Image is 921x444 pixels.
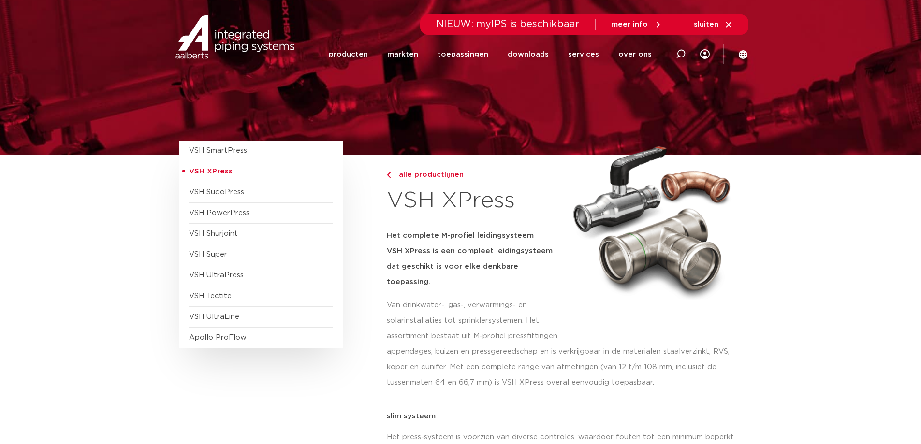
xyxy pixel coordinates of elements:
a: VSH Tectite [189,292,232,300]
a: over ons [618,35,652,74]
h5: Het complete M-profiel leidingsysteem VSH XPress is een compleet leidingsysteem dat geschikt is v... [387,228,562,290]
a: sluiten [694,20,733,29]
a: meer info [611,20,662,29]
a: services [568,35,599,74]
span: NIEUW: myIPS is beschikbaar [436,19,580,29]
p: slim systeem [387,413,742,420]
a: Apollo ProFlow [189,334,247,341]
span: meer info [611,21,648,28]
img: chevron-right.svg [387,172,391,178]
p: appendages, buizen en pressgereedschap en is verkrijgbaar in de materialen staalverzinkt, RVS, ko... [387,344,742,390]
a: producten [329,35,368,74]
div: my IPS [700,35,710,74]
span: VSH XPress [189,168,233,175]
a: VSH UltraPress [189,272,244,279]
a: VSH SmartPress [189,147,247,154]
span: sluiten [694,21,718,28]
a: VSH Super [189,251,227,258]
a: markten [387,35,418,74]
a: VSH SudoPress [189,188,244,196]
a: VSH PowerPress [189,209,249,216]
a: toepassingen [438,35,488,74]
p: Van drinkwater-, gas-, verwarmings- en solarinstallaties tot sprinklersystemen. Het assortiment b... [387,298,562,344]
a: downloads [508,35,549,74]
a: VSH UltraLine [189,313,239,320]
span: alle productlijnen [393,171,464,178]
h1: VSH XPress [387,186,562,216]
a: alle productlijnen [387,169,562,181]
nav: Menu [329,35,652,74]
a: VSH Shurjoint [189,230,238,237]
